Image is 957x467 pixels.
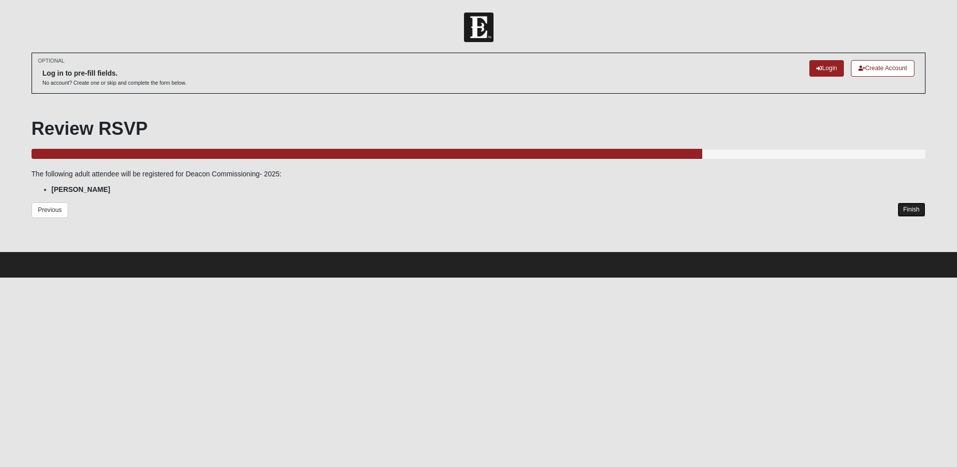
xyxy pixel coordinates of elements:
[851,60,914,77] a: Create Account
[43,79,187,87] p: No account? Create one or skip and complete the form below.
[32,202,69,218] a: Previous
[43,69,187,78] h6: Log in to pre-fill fields.
[32,118,925,139] h1: Review RSVP
[809,60,844,77] a: Login
[32,169,925,179] p: The following adult attendee will be registered for Deacon Commissioning- 2025:
[38,57,65,65] small: OPTIONAL
[464,13,494,42] img: Church of Eleven22 Logo
[897,202,926,217] a: Finish
[52,185,110,193] strong: [PERSON_NAME]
